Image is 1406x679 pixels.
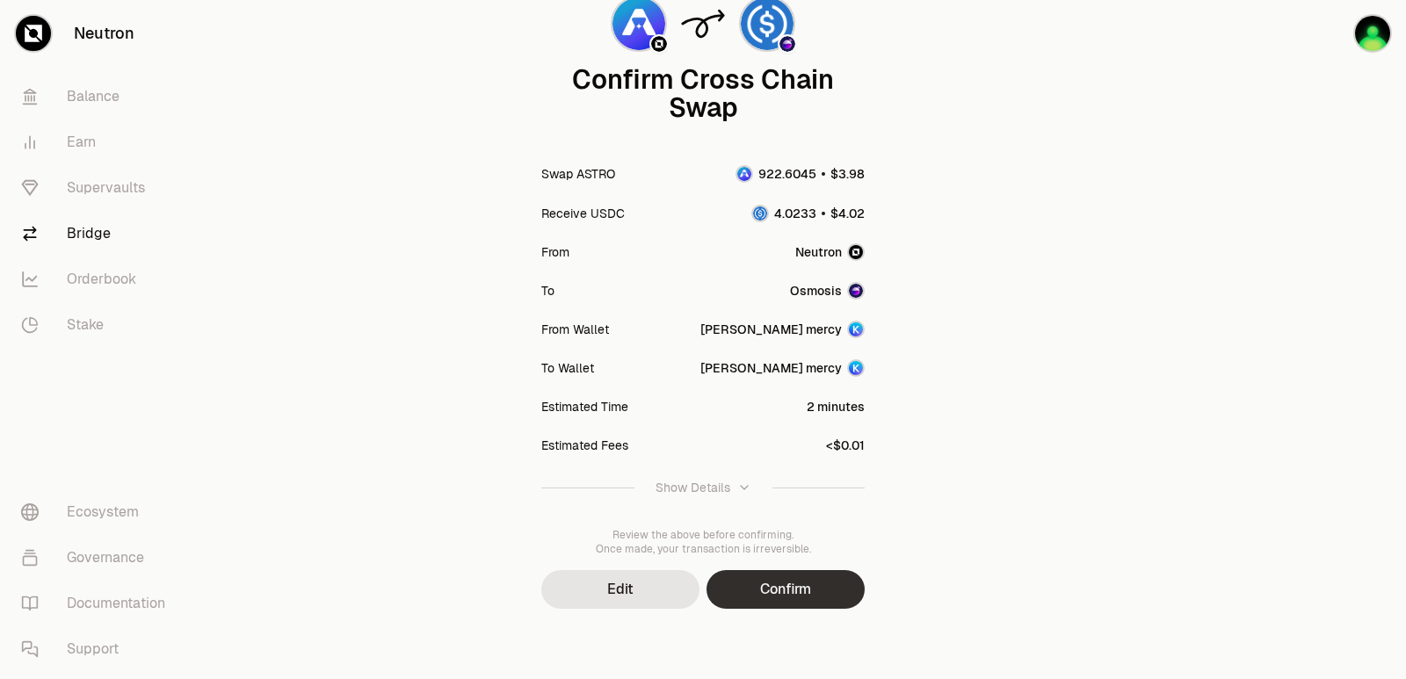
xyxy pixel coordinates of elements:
img: Account Image [849,322,863,336]
img: sandy mercy [1355,16,1390,51]
div: From Wallet [541,321,609,338]
a: Stake [7,302,190,348]
div: <$0.01 [826,437,865,454]
div: [PERSON_NAME] mercy [700,359,842,377]
a: Orderbook [7,256,190,302]
button: Show Details [541,465,865,510]
button: Edit [541,570,699,609]
a: Ecosystem [7,489,190,535]
div: Receive USDC [541,205,625,222]
div: Estimated Fees [541,437,628,454]
a: Governance [7,535,190,581]
button: [PERSON_NAME] mercyAccount Image [700,359,865,377]
button: [PERSON_NAME] mercyAccount Image [700,321,865,338]
img: Neutron Logo [849,245,863,259]
div: Swap ASTRO [541,165,615,183]
div: Estimated Time [541,398,628,415]
img: Account Image [849,361,863,375]
img: Osmosis Logo [849,284,863,298]
img: ASTRO Logo [737,167,751,181]
div: 2 minutes [807,398,865,415]
a: Supervaults [7,165,190,211]
a: Support [7,626,190,672]
span: Osmosis [790,282,842,300]
a: Bridge [7,211,190,256]
div: Show Details [656,479,730,496]
a: Earn [7,119,190,165]
div: To Wallet [541,359,594,377]
a: Balance [7,74,190,119]
img: USDC Logo [753,206,767,220]
span: Neutron [795,243,842,261]
div: Confirm Cross Chain Swap [541,66,865,122]
div: Review the above before confirming. Once made, your transaction is irreversible. [541,528,865,556]
a: Documentation [7,581,190,626]
img: Osmosis Logo [779,36,795,52]
img: Neutron Logo [651,36,667,52]
button: Confirm [707,570,865,609]
div: To [541,282,554,300]
div: From [541,243,569,261]
div: [PERSON_NAME] mercy [700,321,842,338]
